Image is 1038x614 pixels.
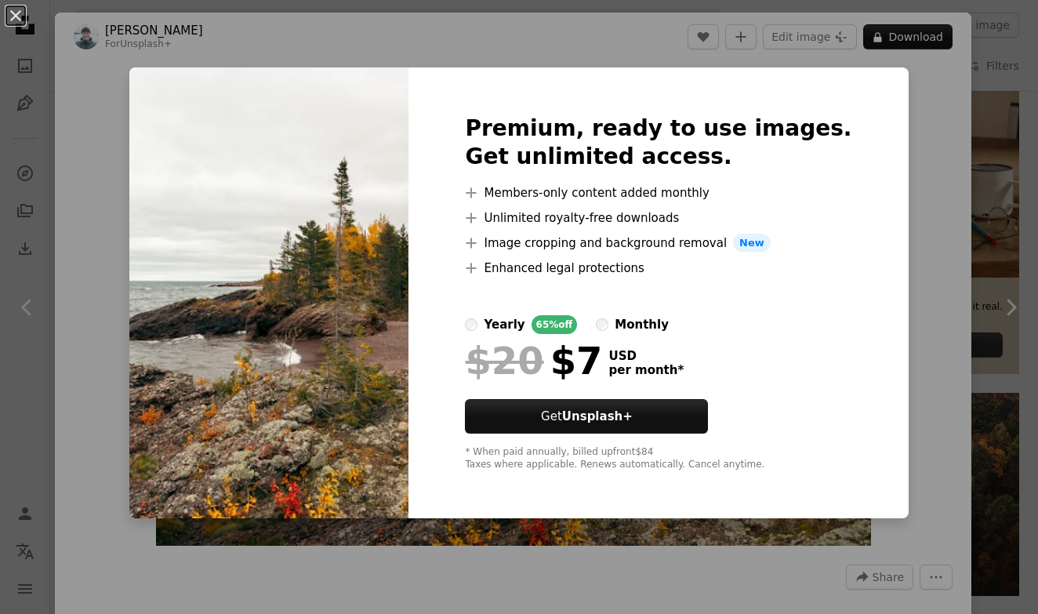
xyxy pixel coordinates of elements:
strong: Unsplash+ [562,409,633,423]
button: GetUnsplash+ [465,399,708,434]
input: monthly [596,318,608,331]
li: Members-only content added monthly [465,183,851,202]
span: USD [608,349,684,363]
li: Unlimited royalty-free downloads [465,209,851,227]
div: $7 [465,340,602,381]
img: premium_photo-1698001750723-ec39cf031ebe [129,67,408,519]
li: Enhanced legal protections [465,259,851,278]
span: per month * [608,363,684,377]
div: monthly [615,315,669,334]
div: yearly [484,315,524,334]
li: Image cropping and background removal [465,234,851,253]
span: $20 [465,340,543,381]
div: 65% off [532,315,578,334]
span: New [733,234,771,253]
h2: Premium, ready to use images. Get unlimited access. [465,114,851,171]
div: * When paid annually, billed upfront $84 Taxes where applicable. Renews automatically. Cancel any... [465,446,851,471]
input: yearly65%off [465,318,477,331]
